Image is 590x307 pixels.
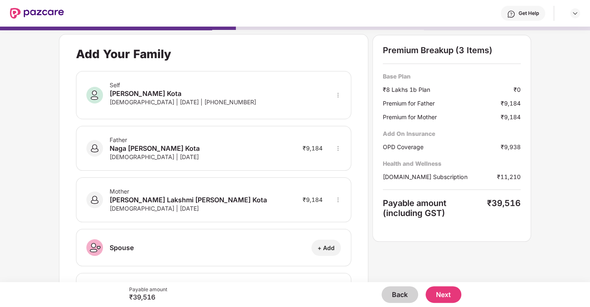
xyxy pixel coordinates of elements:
div: ₹39,516 [487,198,521,218]
span: (including GST) [383,208,445,218]
div: ₹39,516 [129,293,167,301]
div: ₹9,184 [303,144,323,153]
button: Back [382,286,418,303]
div: Father [110,136,200,143]
div: OPD Coverage [383,142,501,151]
img: svg+xml;base64,PHN2ZyB3aWR0aD0iNDAiIGhlaWdodD0iNDAiIHZpZXdCb3g9IjAgMCA0MCA0MCIgZmlsbD0ibm9uZSIgeG... [86,239,103,256]
div: [PERSON_NAME] Kota [110,88,256,98]
div: Premium for Mother [383,113,501,121]
div: Payable amount [129,286,167,293]
div: Premium for Father [383,99,501,108]
div: Base Plan [383,72,521,80]
img: svg+xml;base64,PHN2ZyB3aWR0aD0iNDAiIGhlaWdodD0iNDAiIHZpZXdCb3g9IjAgMCA0MCA0MCIgZmlsbD0ibm9uZSIgeG... [86,140,103,157]
div: Add On Insurance [383,130,521,138]
div: ₹8 Lakhs 1b Plan [383,85,514,94]
span: more [335,145,341,151]
div: + Add [318,244,335,252]
div: Add Your Family [76,47,171,61]
span: more [335,197,341,203]
div: Get Help [519,10,539,17]
span: more [335,92,341,98]
img: New Pazcare Logo [10,8,64,19]
div: [DEMOGRAPHIC_DATA] | [DATE] | [PHONE_NUMBER] [110,98,256,106]
button: Next [426,286,461,303]
div: ₹11,210 [497,172,521,181]
div: [DEMOGRAPHIC_DATA] | [DATE] [110,153,200,160]
div: Premium Breakup (3 Items) [383,45,521,55]
div: [DOMAIN_NAME] Subscription [383,172,497,181]
div: Spouse [110,243,134,253]
div: [DEMOGRAPHIC_DATA] | [DATE] [110,205,267,212]
img: svg+xml;base64,PHN2ZyB3aWR0aD0iNDAiIGhlaWdodD0iNDAiIHZpZXdCb3g9IjAgMCA0MCA0MCIgZmlsbD0ibm9uZSIgeG... [86,87,103,103]
div: ₹9,184 [501,113,521,121]
div: Health and Wellness [383,160,521,167]
div: ₹9,184 [501,99,521,108]
img: svg+xml;base64,PHN2ZyBpZD0iSGVscC0zMngzMiIgeG1sbnM9Imh0dHA6Ly93d3cudzMub3JnLzIwMDAvc3ZnIiB3aWR0aD... [507,10,515,18]
div: Naga [PERSON_NAME] Kota [110,143,200,153]
div: ₹9,938 [501,142,521,151]
div: Payable amount [383,198,487,218]
div: Mother [110,188,267,195]
div: [PERSON_NAME] Lakshmi [PERSON_NAME] Kota [110,195,267,205]
img: svg+xml;base64,PHN2ZyBpZD0iRHJvcGRvd24tMzJ4MzIiIHhtbG5zPSJodHRwOi8vd3d3LnczLm9yZy8yMDAwL3N2ZyIgd2... [572,10,578,17]
div: Self [110,81,256,88]
img: svg+xml;base64,PHN2ZyB3aWR0aD0iNDAiIGhlaWdodD0iNDAiIHZpZXdCb3g9IjAgMCA0MCA0MCIgZmlsbD0ibm9uZSIgeG... [86,192,103,208]
div: ₹9,184 [303,195,323,204]
div: ₹0 [514,85,521,94]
